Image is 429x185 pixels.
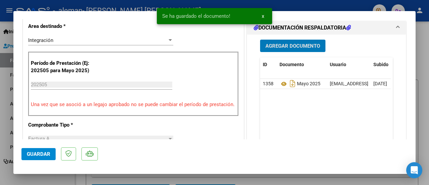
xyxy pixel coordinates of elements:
[265,43,320,49] span: Agregar Documento
[260,40,325,52] button: Agregar Documento
[371,57,404,72] datatable-header-cell: Subido
[373,81,387,86] span: [DATE]
[162,13,230,19] span: Se ha guardado el documento!
[330,62,346,67] span: Usuario
[21,148,56,160] button: Guardar
[28,121,91,129] p: Comprobante Tipo *
[280,81,320,87] span: Mayo 2025
[247,35,406,174] div: DOCUMENTACIÓN RESPALDATORIA
[260,57,277,72] datatable-header-cell: ID
[263,62,267,67] span: ID
[28,136,50,142] span: Factura A
[277,57,327,72] datatable-header-cell: Documento
[327,57,371,72] datatable-header-cell: Usuario
[256,10,269,22] button: x
[288,78,297,89] i: Descargar documento
[27,151,50,157] span: Guardar
[28,37,53,43] span: Integración
[247,21,406,35] mat-expansion-panel-header: DOCUMENTACIÓN RESPALDATORIA
[280,62,304,67] span: Documento
[373,62,388,67] span: Subido
[28,22,91,30] p: Area destinado *
[406,162,422,178] div: Open Intercom Messenger
[31,59,93,75] p: Período de Prestación (Ej: 202505 para Mayo 2025)
[31,101,236,108] p: Una vez que se asoció a un legajo aprobado no se puede cambiar el período de prestación.
[254,24,351,32] h1: DOCUMENTACIÓN RESPALDATORIA
[262,13,264,19] span: x
[263,81,273,86] span: 1358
